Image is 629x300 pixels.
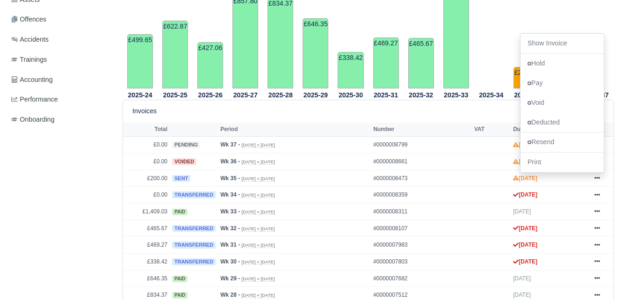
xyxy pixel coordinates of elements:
[521,153,604,172] a: Print
[220,241,240,248] strong: Wk 31 -
[123,220,170,237] td: £465.67
[172,175,190,182] span: sent
[521,112,604,132] a: Deducted
[241,176,275,182] small: [DATE] » [DATE]
[11,34,49,45] span: Accidents
[241,259,275,265] small: [DATE] » [DATE]
[172,292,188,299] span: paid
[371,137,472,154] td: #0000008799
[241,276,275,282] small: [DATE] » [DATE]
[241,192,275,198] small: [DATE] » [DATE]
[241,142,275,148] small: [DATE] » [DATE]
[474,89,509,100] th: 2025-34
[521,93,604,112] a: Void
[172,276,188,282] span: paid
[7,10,111,29] a: Offences
[513,158,537,165] strong: [DATE]
[241,159,275,165] small: [DATE] » [DATE]
[371,270,472,287] td: #0000007682
[513,258,537,265] strong: [DATE]
[11,74,53,85] span: Accounting
[513,208,531,215] span: [DATE]
[521,34,604,53] a: Show Invoice
[228,89,263,100] th: 2025-27
[513,141,537,148] strong: [DATE]
[172,158,196,165] span: voided
[11,114,55,125] span: Onboarding
[172,141,200,148] span: pending
[369,89,404,100] th: 2025-31
[220,292,240,298] strong: Wk 28 -
[127,34,153,88] td: £499.65
[371,220,472,237] td: #0000008107
[123,123,170,137] th: Total
[513,275,531,282] span: [DATE]
[371,254,472,271] td: #0000007803
[123,153,170,170] td: £0.00
[513,225,537,232] strong: [DATE]
[371,203,472,220] td: #0000008311
[263,89,298,100] th: 2025-28
[439,89,474,100] th: 2025-33
[220,158,240,165] strong: Wk 36 -
[123,203,170,220] td: £1,409.03
[162,21,188,88] td: £622.87
[408,38,434,88] td: £465.67
[7,30,111,49] a: Accidents
[513,191,537,198] strong: [DATE]
[172,209,188,215] span: paid
[521,132,604,152] a: Resend
[220,275,240,282] strong: Wk 29 -
[220,191,240,198] strong: Wk 34 -
[338,52,363,89] td: £338.42
[7,110,111,129] a: Onboarding
[172,258,216,265] span: transferred
[220,225,240,232] strong: Wk 32 -
[220,258,240,265] strong: Wk 30 -
[11,94,58,105] span: Performance
[241,209,275,215] small: [DATE] » [DATE]
[7,71,111,89] a: Accounting
[513,241,537,248] strong: [DATE]
[371,187,472,204] td: #0000008359
[123,137,170,154] td: £0.00
[472,123,511,137] th: VAT
[303,18,328,88] td: £646.35
[172,241,216,249] span: transferred
[511,123,586,137] th: Due
[404,89,439,100] th: 2025-32
[521,54,604,73] a: Hold
[7,51,111,69] a: Trainings
[11,14,46,25] span: Offences
[7,90,111,109] a: Performance
[197,42,223,88] td: £427.06
[333,89,368,100] th: 2025-30
[371,237,472,254] td: #0000007983
[241,293,275,298] small: [DATE] » [DATE]
[220,175,240,182] strong: Wk 35 -
[132,107,157,115] h6: Invoices
[371,153,472,170] td: #0000008661
[172,225,216,232] span: transferred
[513,292,531,298] span: [DATE]
[298,89,333,100] th: 2025-29
[241,226,275,232] small: [DATE] » [DATE]
[513,67,539,89] td: £200.00
[123,270,170,287] td: £646.35
[123,89,158,100] th: 2025-24
[123,237,170,254] td: £469.27
[11,54,47,65] span: Trainings
[123,187,170,204] td: £0.00
[172,191,216,198] span: transferred
[373,37,399,88] td: £469.27
[513,175,537,182] strong: [DATE]
[371,123,472,137] th: Number
[509,89,544,100] th: 2025-35
[582,255,629,300] iframe: Chat Widget
[158,89,193,100] th: 2025-25
[241,242,275,248] small: [DATE] » [DATE]
[371,170,472,187] td: #0000008473
[123,170,170,187] td: £200.00
[193,89,228,100] th: 2025-26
